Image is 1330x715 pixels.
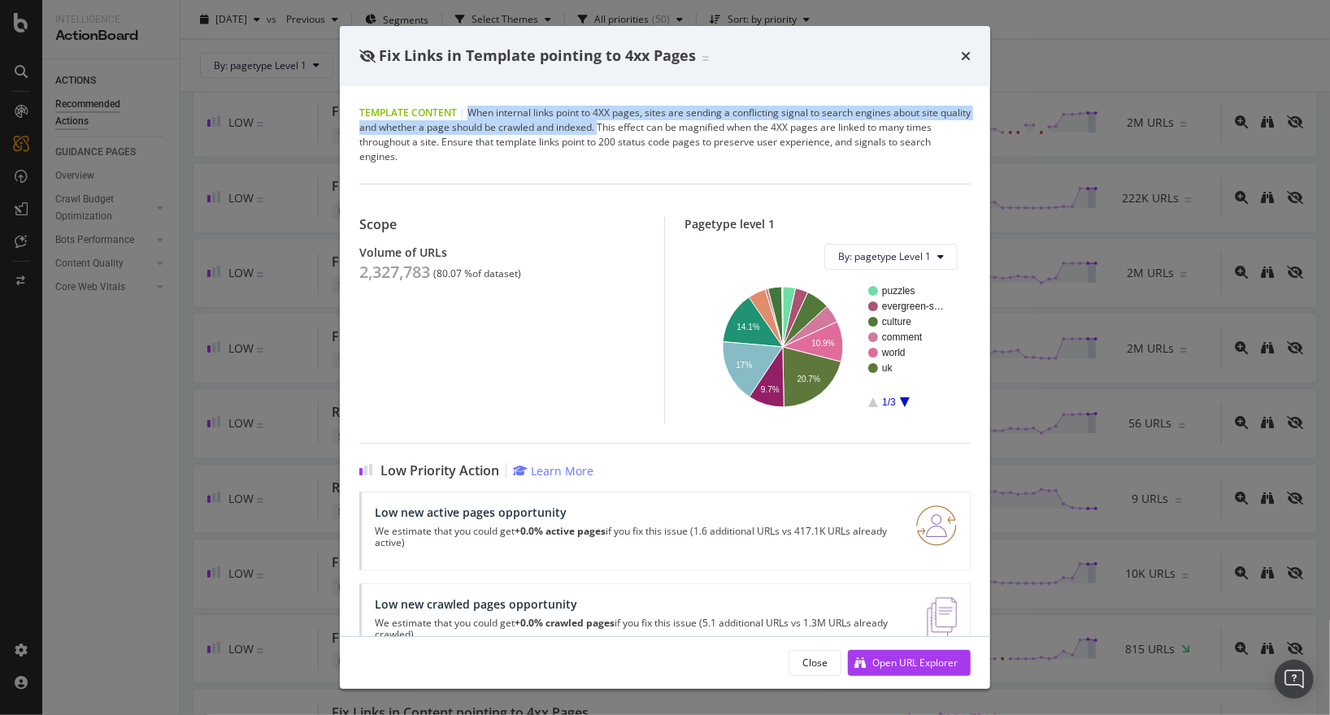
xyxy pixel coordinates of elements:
span: By: pagetype Level 1 [838,249,931,263]
div: modal [340,26,990,689]
p: We estimate that you could get if you fix this issue (1.6 additional URLs vs 417.1K URLs already ... [375,526,897,548]
div: Open URL Explorer [872,656,958,669]
button: Close [789,650,841,676]
button: Open URL Explorer [848,650,971,676]
svg: A chart. [698,283,958,410]
img: e5DMFwAAAABJRU5ErkJggg== [927,597,957,638]
text: 17% [736,361,752,370]
div: When internal links point to 4XX pages, sites are sending a conflicting signal to search engines ... [359,106,971,164]
text: comment [882,331,923,343]
text: puzzles [882,285,915,297]
button: By: pagetype Level 1 [824,244,958,270]
a: Learn More [513,463,593,479]
div: Open Intercom Messenger [1275,660,1314,699]
text: evergreen-s… [882,301,944,312]
span: | [459,106,465,119]
div: Pagetype level 1 [685,217,971,231]
div: times [961,45,971,67]
div: 2,327,783 [359,262,430,282]
strong: +0.0% active pages [515,524,606,538]
div: Scope [359,217,645,232]
img: RO06QsNG.png [916,505,957,546]
span: Low Priority Action [380,463,499,479]
div: Volume of URLs [359,245,645,259]
div: Close [802,656,828,669]
span: Template Content [359,106,457,119]
span: Fix Links in Template pointing to 4xx Pages [379,45,696,65]
text: 20.7% [798,375,820,383]
text: culture [882,316,911,327]
div: eye-slash [359,50,376,63]
img: Equal [702,56,709,61]
div: Learn More [531,463,593,479]
text: 10.9% [811,339,834,348]
div: Low new crawled pages opportunity [375,597,907,611]
text: 1/3 [882,396,896,408]
text: world [881,347,906,358]
p: We estimate that you could get if you fix this issue (5.1 additional URLs vs 1.3M URLs already cr... [375,617,907,640]
div: ( 80.07 % of dataset ) [433,268,521,279]
text: uk [882,362,893,374]
text: 9.7% [761,385,780,394]
text: 14.1% [737,322,759,331]
strong: +0.0% crawled pages [515,616,615,630]
div: Low new active pages opportunity [375,505,897,519]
